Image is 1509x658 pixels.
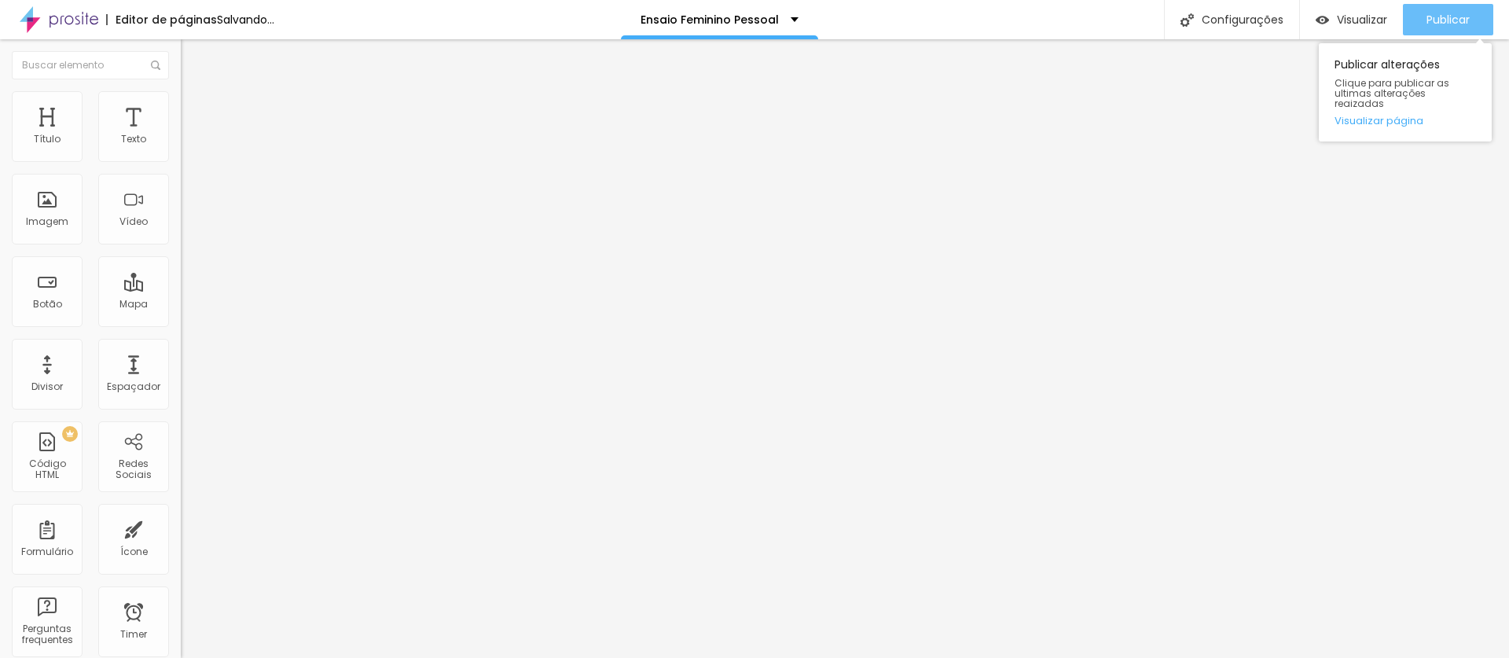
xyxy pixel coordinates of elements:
[34,134,61,145] div: Título
[106,14,217,25] div: Editor de páginas
[120,546,148,557] div: Ícone
[1337,13,1387,26] span: Visualizar
[1180,13,1194,27] img: Icone
[1300,4,1403,35] button: Visualizar
[33,299,62,310] div: Botão
[16,458,78,481] div: Código HTML
[102,458,164,481] div: Redes Sociais
[12,51,169,79] input: Buscar elemento
[1335,78,1476,109] span: Clique para publicar as ultimas alterações reaizadas
[120,629,147,640] div: Timer
[151,61,160,70] img: Icone
[181,39,1509,658] iframe: Editor
[107,381,160,392] div: Espaçador
[1316,13,1329,27] img: view-1.svg
[31,381,63,392] div: Divisor
[121,134,146,145] div: Texto
[16,623,78,646] div: Perguntas frequentes
[1426,13,1470,26] span: Publicar
[641,14,779,25] p: Ensaio Feminino Pessoal
[26,216,68,227] div: Imagem
[1335,116,1476,126] a: Visualizar página
[217,14,274,25] div: Salvando...
[1403,4,1493,35] button: Publicar
[21,546,73,557] div: Formulário
[1319,43,1492,142] div: Publicar alterações
[119,299,148,310] div: Mapa
[119,216,148,227] div: Vídeo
